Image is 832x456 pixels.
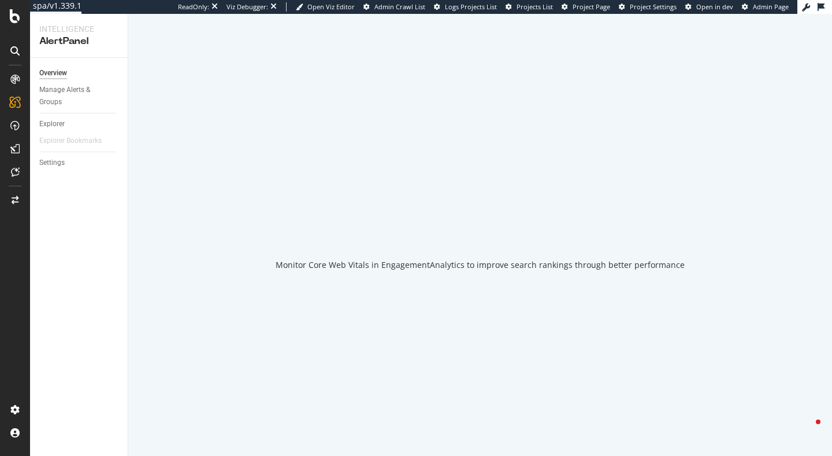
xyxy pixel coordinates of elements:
[445,2,497,11] span: Logs Projects List
[685,2,733,12] a: Open in dev
[307,2,355,11] span: Open Viz Editor
[439,199,522,241] div: animation
[39,118,120,130] a: Explorer
[363,2,425,12] a: Admin Crawl List
[39,157,120,169] a: Settings
[39,67,120,79] a: Overview
[793,417,820,444] iframe: Intercom live chat
[696,2,733,11] span: Open in dev
[39,84,120,108] a: Manage Alerts & Groups
[517,2,553,11] span: Projects List
[39,67,67,79] div: Overview
[39,157,65,169] div: Settings
[630,2,677,11] span: Project Settings
[39,118,65,130] div: Explorer
[39,23,118,35] div: Intelligence
[39,135,102,147] div: Explorer Bookmarks
[506,2,553,12] a: Projects List
[753,2,789,11] span: Admin Page
[434,2,497,12] a: Logs Projects List
[562,2,610,12] a: Project Page
[374,2,425,11] span: Admin Crawl List
[573,2,610,11] span: Project Page
[742,2,789,12] a: Admin Page
[39,84,109,108] div: Manage Alerts & Groups
[226,2,268,12] div: Viz Debugger:
[178,2,209,12] div: ReadOnly:
[39,135,113,147] a: Explorer Bookmarks
[39,35,118,48] div: AlertPanel
[619,2,677,12] a: Project Settings
[296,2,355,12] a: Open Viz Editor
[276,259,685,271] div: Monitor Core Web Vitals in EngagementAnalytics to improve search rankings through better performance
